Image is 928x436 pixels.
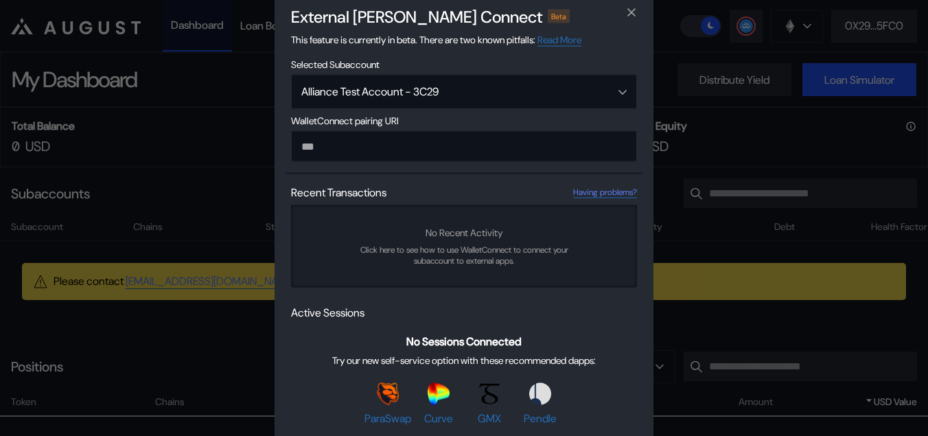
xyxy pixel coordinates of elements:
img: Pendle [529,383,551,405]
div: Beta [548,9,570,23]
span: WalletConnect pairing URI [291,114,637,126]
span: Curve [424,411,453,426]
img: Curve [428,383,450,405]
span: Active Sessions [291,305,364,319]
span: Recent Transactions [291,185,386,199]
a: No Recent ActivityClick here to see how to use WalletConnect to connect your subaccount to extern... [291,205,637,287]
span: Selected Subaccount [291,58,637,70]
span: This feature is currently in beta. There are two known pitfalls: [291,33,581,46]
span: Click here to see how to use WalletConnect to connect your subaccount to external apps. [346,244,582,266]
span: Try our new self-service option with these recommended dapps: [332,354,596,367]
span: Pendle [524,411,557,426]
a: Having problems? [573,186,637,198]
a: PendlePendle [517,383,564,426]
h2: External [PERSON_NAME] Connect [291,5,542,27]
span: ParaSwap [364,411,411,426]
a: ParaSwapParaSwap [364,383,411,426]
img: GMX [478,383,500,405]
div: Alliance Test Account - 3C29 [301,84,591,99]
a: CurveCurve [415,383,462,426]
span: No Sessions Connected [406,334,522,349]
button: Open menu [291,74,637,108]
img: ParaSwap [377,383,399,405]
a: GMXGMX [466,383,513,426]
span: No Recent Activity [426,226,502,238]
span: GMX [478,411,501,426]
a: Read More [537,33,581,46]
button: close modal [620,1,642,23]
